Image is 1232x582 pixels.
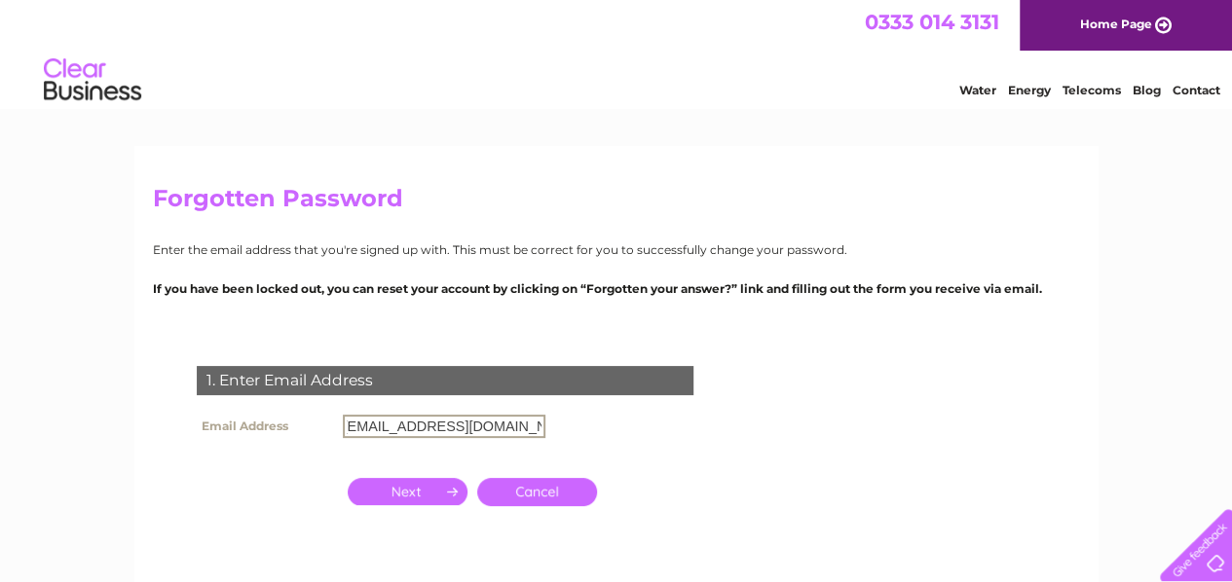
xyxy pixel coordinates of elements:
div: Clear Business is a trading name of Verastar Limited (registered in [GEOGRAPHIC_DATA] No. 3667643... [157,11,1077,94]
a: Energy [1008,83,1051,97]
img: logo.png [43,51,142,110]
a: Telecoms [1063,83,1121,97]
a: Blog [1133,83,1161,97]
a: Contact [1173,83,1220,97]
div: 1. Enter Email Address [197,366,693,395]
p: If you have been locked out, you can reset your account by clicking on “Forgotten your answer?” l... [153,279,1080,298]
h2: Forgotten Password [153,185,1080,222]
a: Cancel [477,478,597,506]
p: Enter the email address that you're signed up with. This must be correct for you to successfully ... [153,240,1080,259]
th: Email Address [192,410,338,443]
a: 0333 014 3131 [865,10,999,34]
a: Water [959,83,996,97]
